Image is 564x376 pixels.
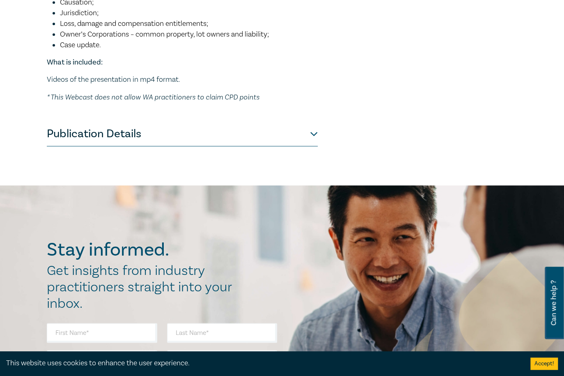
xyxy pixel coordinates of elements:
h2: Stay informed. [47,239,241,261]
span: Loss, damage and compensation entitlements; [60,19,209,28]
span: Can we help ? [550,272,557,334]
em: * This Webcast does not allow WA practitioners to claim CPD points [47,92,259,101]
input: First Name* [47,323,157,343]
span: Jurisdiction; [60,8,99,18]
span: Owner’s Corporations – common property, lot owners and liability; [60,30,269,39]
span: Case update. [60,40,101,50]
input: Email Address* [47,350,157,370]
input: Organisation [167,350,277,370]
div: This website uses cookies to enhance the user experience. [6,358,518,369]
button: Publication Details [47,122,318,146]
p: Videos of the presentation in mp4 format. [47,74,318,85]
button: Accept cookies [530,358,558,370]
strong: What is included: [47,58,103,67]
h2: Get insights from industry practitioners straight into your inbox. [47,263,241,312]
input: Last Name* [167,323,277,343]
